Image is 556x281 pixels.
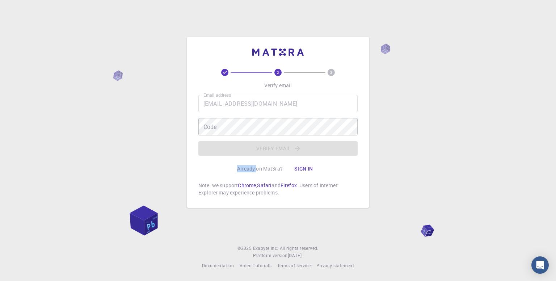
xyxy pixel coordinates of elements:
span: [DATE] . [288,252,303,258]
span: Terms of service [277,263,311,268]
a: [DATE]. [288,252,303,259]
p: Already on Mat3ra? [237,165,283,172]
span: Documentation [202,263,234,268]
div: Open Intercom Messenger [531,256,549,274]
p: Verify email [264,82,292,89]
text: 3 [330,70,332,75]
a: Video Tutorials [240,262,271,269]
span: Privacy statement [316,263,354,268]
a: Safari [257,182,271,189]
a: Terms of service [277,262,311,269]
text: 2 [277,70,279,75]
a: Exabyte Inc. [253,245,278,252]
label: Email address [203,92,231,98]
a: Firefox [281,182,297,189]
button: Sign in [288,162,319,176]
span: Exabyte Inc. [253,245,278,251]
span: Platform version [253,252,287,259]
a: Documentation [202,262,234,269]
p: Note: we support , and . Users of Internet Explorer may experience problems. [198,182,358,196]
span: Video Tutorials [240,263,271,268]
span: All rights reserved. [280,245,319,252]
a: Privacy statement [316,262,354,269]
span: © 2025 [237,245,253,252]
a: Chrome [238,182,256,189]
